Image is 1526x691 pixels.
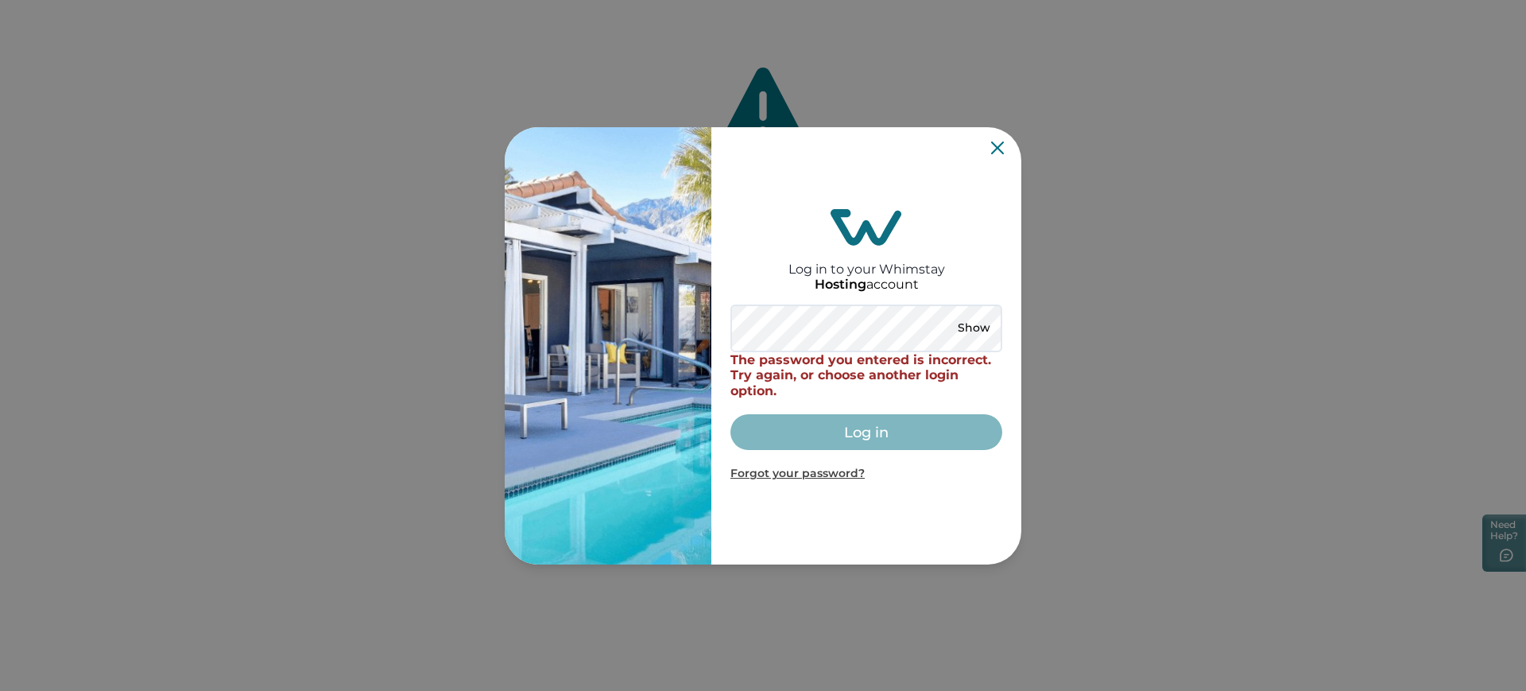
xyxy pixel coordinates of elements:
[815,277,919,293] p: account
[945,317,1002,340] button: Show
[831,209,902,246] img: login-logo
[730,414,1002,450] button: Log in
[815,277,866,293] p: Hosting
[505,127,711,565] img: auth-banner
[991,142,1004,154] button: Close
[788,246,945,277] h2: Log in to your Whimstay
[730,466,1002,482] p: Forgot your password?
[730,352,1002,399] p: The password you entered is incorrect. Try again, or choose another login option.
